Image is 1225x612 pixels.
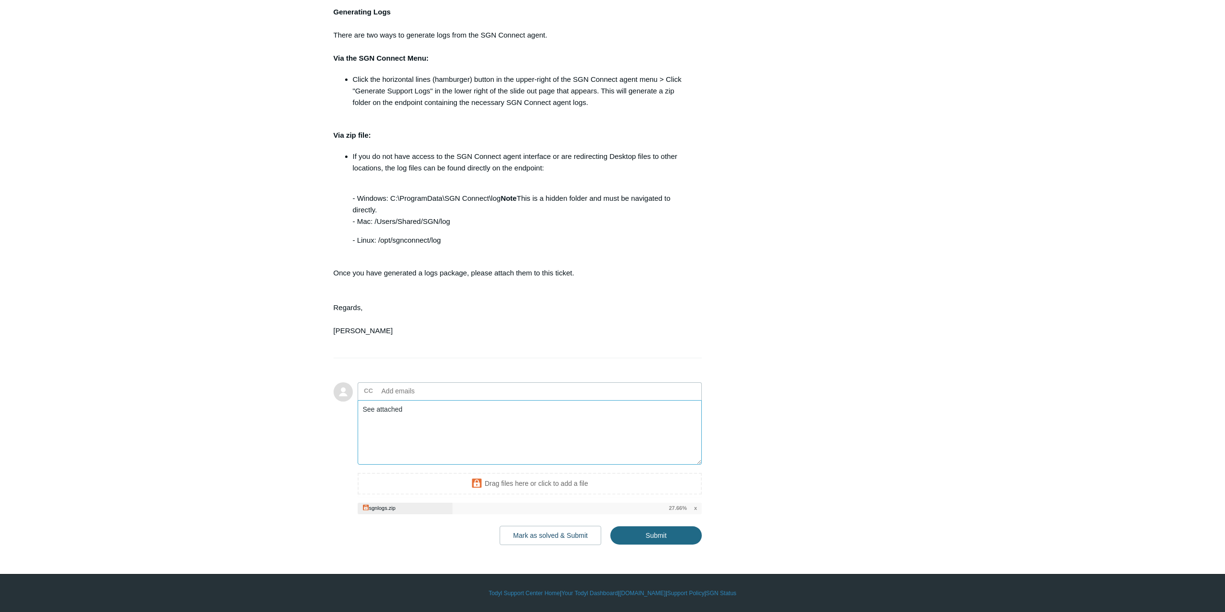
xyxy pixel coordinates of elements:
button: Mark as solved & Submit [500,526,601,545]
span: x [694,504,697,512]
input: Submit [610,526,702,545]
li: Click the horizontal lines (hamburger) button in the upper-right of the SGN Connect agent menu > ... [353,74,693,108]
p: - Windows: C:\ProgramData\SGN Connect\log This is a hidden folder and must be navigated to direct... [353,181,693,227]
a: [DOMAIN_NAME] [619,589,666,598]
a: Your Todyl Dashboard [561,589,618,598]
strong: Generating Logs [334,8,391,16]
strong: Note [501,194,516,202]
div: | | | | [334,589,892,598]
p: If you do not have access to the SGN Connect agent interface or are redirecting Desktop files to ... [353,151,693,174]
textarea: Add your reply [358,400,702,465]
label: CC [364,384,373,398]
strong: Via the SGN Connect Menu: [334,54,429,62]
input: Add emails [378,384,481,398]
a: SGN Status [706,589,736,598]
strong: Via zip file: [334,131,371,139]
a: Todyl Support Center Home [489,589,560,598]
span: 27.66% [669,504,687,512]
p: - Linux: /opt/sgnconnect/log [353,234,693,246]
a: Support Policy [667,589,704,598]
